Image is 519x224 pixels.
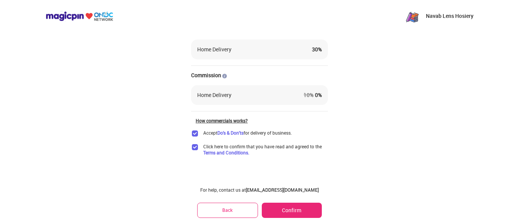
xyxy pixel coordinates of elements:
[304,91,313,98] span: 10 %
[191,130,199,137] img: checkbox_purple.ceb64cee.svg
[191,71,328,79] div: Commission
[203,149,249,156] a: Terms and Conditions.
[246,187,319,193] a: [EMAIL_ADDRESS][DOMAIN_NAME]
[203,130,292,136] div: Accept for delivery of business.
[222,74,227,78] img: AuROenoBPPGMAAAAAElFTkSuQmCC
[191,143,199,151] img: checkbox_purple.ceb64cee.svg
[46,11,113,21] img: ondc-logo-new-small.8a59708e.svg
[217,130,244,136] a: Do's & Don'ts
[304,91,322,98] span: 0 %
[197,203,258,218] button: Back
[203,143,328,156] span: Click here to confirm that you have read and agreed to the
[426,12,473,20] p: Navab Lens Hosiery
[197,187,322,193] div: For help, contact us at
[197,91,231,99] div: Home Delivery
[262,203,322,218] button: Confirm
[405,8,420,24] img: zN8eeJ7_1yFC7u6ROh_yaNnuSMByXp4ytvKet0ObAKR-3G77a2RQhNqTzPi8_o_OMQ7Yu_PgX43RpeKyGayj_rdr-Pw
[196,118,328,124] div: How commercials works?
